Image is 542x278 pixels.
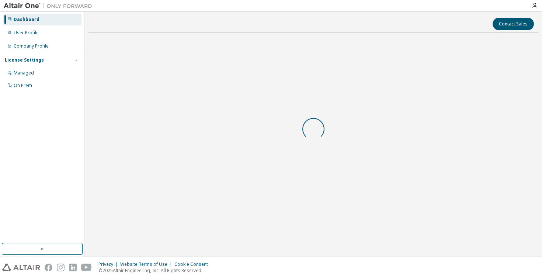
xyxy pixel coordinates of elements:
div: Dashboard [14,17,39,22]
img: altair_logo.svg [2,264,40,271]
div: License Settings [5,57,44,63]
div: User Profile [14,30,39,36]
div: Website Terms of Use [120,261,174,267]
div: Managed [14,70,34,76]
p: © 2025 Altair Engineering, Inc. All Rights Reserved. [98,267,212,274]
button: Contact Sales [493,18,534,30]
img: linkedin.svg [69,264,77,271]
div: Company Profile [14,43,49,49]
img: instagram.svg [57,264,65,271]
div: Cookie Consent [174,261,212,267]
div: On Prem [14,83,32,88]
div: Privacy [98,261,120,267]
img: youtube.svg [81,264,92,271]
img: Altair One [4,2,96,10]
img: facebook.svg [45,264,52,271]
